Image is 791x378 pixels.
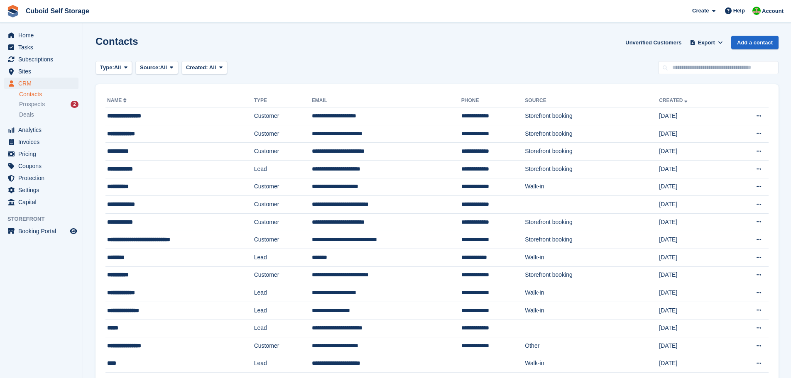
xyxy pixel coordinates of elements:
span: Type: [100,63,114,72]
td: Storefront booking [525,143,659,161]
a: menu [4,41,78,53]
td: Customer [254,143,312,161]
span: Protection [18,172,68,184]
td: Storefront booking [525,231,659,249]
td: [DATE] [659,213,729,231]
td: Lead [254,319,312,337]
span: Settings [18,184,68,196]
td: Storefront booking [525,213,659,231]
a: Name [107,98,128,103]
td: [DATE] [659,196,729,214]
th: Type [254,94,312,107]
span: Coupons [18,160,68,172]
span: Home [18,29,68,41]
th: Source [525,94,659,107]
td: [DATE] [659,284,729,302]
td: Walk-in [525,284,659,302]
span: Create [692,7,709,15]
a: menu [4,184,78,196]
a: menu [4,160,78,172]
span: All [114,63,121,72]
td: Storefront booking [525,160,659,178]
td: Walk-in [525,355,659,373]
td: Lead [254,355,312,373]
td: [DATE] [659,355,729,373]
a: menu [4,78,78,89]
a: Prospects 2 [19,100,78,109]
span: Source: [140,63,160,72]
td: [DATE] [659,160,729,178]
td: Lead [254,284,312,302]
td: Customer [254,337,312,355]
span: Capital [18,196,68,208]
a: Unverified Customers [622,36,685,49]
td: Lead [254,302,312,319]
span: Booking Portal [18,225,68,237]
a: menu [4,136,78,148]
span: Prospects [19,100,45,108]
a: menu [4,225,78,237]
td: Other [525,337,659,355]
td: Storefront booking [525,107,659,125]
td: Customer [254,178,312,196]
th: Phone [461,94,525,107]
td: Walk-in [525,178,659,196]
h1: Contacts [96,36,138,47]
span: Subscriptions [18,54,68,65]
td: Customer [254,196,312,214]
span: CRM [18,78,68,89]
img: Mark Prince [752,7,761,15]
div: 2 [71,101,78,108]
a: menu [4,29,78,41]
span: All [209,64,216,71]
td: Customer [254,213,312,231]
span: Invoices [18,136,68,148]
a: Created [659,98,689,103]
button: Created: All [181,61,227,75]
td: [DATE] [659,107,729,125]
td: Storefront booking [525,125,659,143]
td: [DATE] [659,319,729,337]
td: [DATE] [659,178,729,196]
a: Add a contact [731,36,779,49]
td: [DATE] [659,302,729,319]
span: Pricing [18,148,68,160]
td: [DATE] [659,231,729,249]
th: Email [312,94,461,107]
span: Export [698,39,715,47]
a: menu [4,66,78,77]
td: Customer [254,266,312,284]
button: Source: All [135,61,178,75]
button: Export [688,36,725,49]
img: stora-icon-8386f47178a22dfd0bd8f6a31ec36ba5ce8667c1dd55bd0f319d3a0aa187defe.svg [7,5,19,17]
a: Deals [19,110,78,119]
span: Analytics [18,124,68,136]
span: All [160,63,167,72]
span: Storefront [7,215,83,223]
span: Sites [18,66,68,77]
span: Tasks [18,41,68,53]
a: menu [4,124,78,136]
td: [DATE] [659,249,729,266]
td: [DATE] [659,143,729,161]
a: menu [4,172,78,184]
td: Customer [254,125,312,143]
a: menu [4,148,78,160]
button: Type: All [96,61,132,75]
span: Help [733,7,745,15]
a: Cuboid Self Storage [22,4,93,18]
td: Storefront booking [525,266,659,284]
td: [DATE] [659,125,729,143]
a: Contacts [19,90,78,98]
span: Account [762,7,784,15]
td: Customer [254,107,312,125]
td: Lead [254,160,312,178]
td: [DATE] [659,337,729,355]
a: Preview store [69,226,78,236]
a: menu [4,54,78,65]
a: menu [4,196,78,208]
td: Walk-in [525,249,659,266]
td: [DATE] [659,266,729,284]
td: Lead [254,249,312,266]
span: Created: [186,64,208,71]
